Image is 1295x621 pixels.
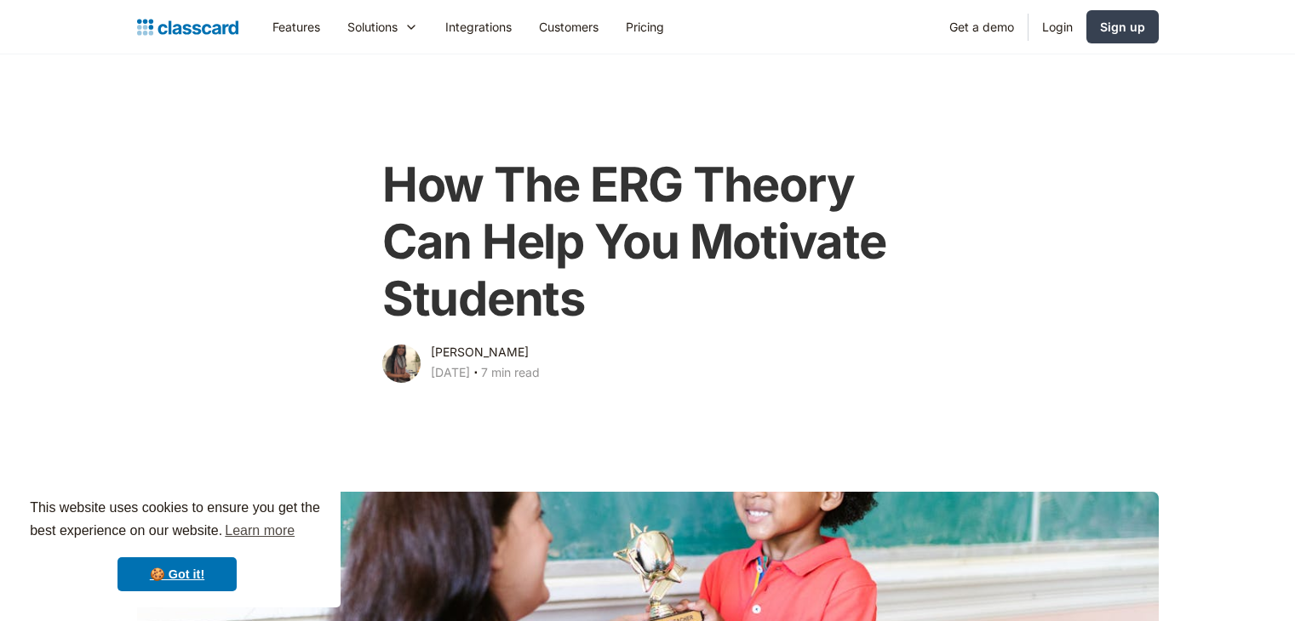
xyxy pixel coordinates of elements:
[431,342,529,362] div: [PERSON_NAME]
[347,18,398,36] div: Solutions
[936,8,1028,46] a: Get a demo
[30,498,324,544] span: This website uses cookies to ensure you get the best experience on our website.
[525,8,612,46] a: Customers
[259,8,334,46] a: Features
[431,362,470,383] div: [DATE]
[222,518,297,544] a: learn more about cookies
[1086,10,1159,43] a: Sign up
[14,481,341,607] div: cookieconsent
[117,557,237,591] a: dismiss cookie message
[432,8,525,46] a: Integrations
[612,8,678,46] a: Pricing
[470,362,481,386] div: ‧
[481,362,540,383] div: 7 min read
[137,15,238,39] a: home
[382,157,913,328] h1: How The ERG Theory Can Help You Motivate Students
[1100,18,1145,36] div: Sign up
[334,8,432,46] div: Solutions
[1029,8,1086,46] a: Login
